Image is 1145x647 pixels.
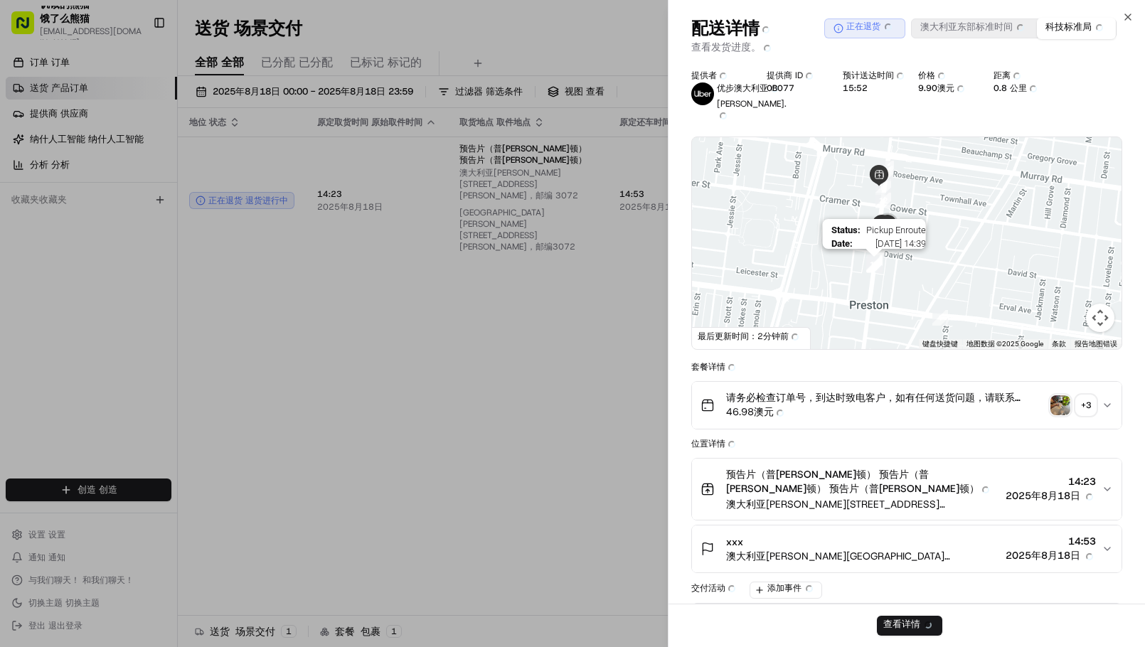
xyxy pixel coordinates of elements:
[994,82,1043,94] font: 0.8 公里
[726,535,743,548] font: xxx
[28,260,40,271] img: 1736555255976-a54dd68f-1ca7-489b-9aae-adbdc363a1c4
[767,70,819,81] font: 提供商 ID
[141,354,155,362] font: 塔架
[994,70,1026,81] font: 距离
[932,310,948,326] div: 1
[918,82,970,94] font: 9.90澳元
[866,257,882,272] div: 10
[220,186,254,196] font: 查看全部
[717,98,787,121] font: [PERSON_NAME].
[14,185,57,196] font: 过去的对话
[922,339,958,349] button: 键盘快捷键
[37,92,235,107] input: 清除
[858,238,926,249] span: [DATE] 14:39
[1006,549,1096,562] font: 2025年8月18日
[698,331,804,342] font: 最后更新时间：2分钟前
[831,238,853,249] span: Date :
[64,137,114,149] font: 开始新聊天
[922,340,958,348] font: 键盘快捷键
[30,136,55,161] img: 1727276513143-84d647e1-66c0-4f92-a045-3c9f9f5dfd92
[843,82,868,94] font: 15:52
[691,438,741,449] font: 位置详情
[44,260,217,269] font: [PERSON_NAME]夫·扎曼·[PERSON_NAME]
[691,70,733,81] font: 提供者
[824,18,905,38] button: 正在退货
[1045,21,1107,33] font: 科技标准局
[846,21,896,32] font: 正在退货
[118,354,132,362] font: 供电
[84,319,122,331] font: API 文档
[691,82,714,105] img: uber-new-logo.jpeg
[242,140,259,157] button: 开始新聊天
[1050,395,1070,415] img: 拍照取证图片
[14,245,37,268] img: 阿西夫·扎曼·汗
[918,70,951,81] font: 价格
[14,14,43,43] img: 纳什
[692,459,1122,520] button: 预告片（普[PERSON_NAME]顿） 预告片（普[PERSON_NAME]顿） 预告片（普[PERSON_NAME]顿）澳大利亚[PERSON_NAME][STREET_ADDRESS][P...
[726,391,1015,418] font: 请务必检查订单号，到达时致电客户，如有任何送货问题，请联系 WhatsApp [PHONE_NUMBER]
[875,179,891,195] div: 11
[726,468,995,495] font: 预告片（普[PERSON_NAME]顿） 预告片（普[PERSON_NAME]顿） 预告片（普[PERSON_NAME]顿）
[215,182,259,199] button: 查看全部
[1081,400,1086,411] font: +
[13,318,27,331] font: 📗
[47,221,52,231] font: •
[920,21,1028,33] font: 澳大利亚东部标准时间
[1086,304,1114,332] button: 地图相机控件
[1068,535,1096,547] font: 14:53
[118,352,155,363] a: 供电塔架
[691,41,777,53] font: 查看发货进度。
[726,550,974,577] font: 澳大利亚[PERSON_NAME][GEOGRAPHIC_DATA][STREET_ADDRESS][PERSON_NAME]，邮编 3072
[1068,475,1096,488] font: 14:23
[691,582,741,594] font: 交付活动
[64,312,128,338] a: 💻API 文档
[1075,340,1117,348] a: 报告地图错误
[866,225,926,235] span: Pickup Enroute
[64,151,209,161] font: 如果您需要我们，我们随时为您服务！
[726,498,945,525] font: 澳大利亚[PERSON_NAME][STREET_ADDRESS][PERSON_NAME]，邮编 3072
[875,193,891,208] div: 12
[717,82,784,94] font: 优步澳大利亚
[750,582,822,599] button: 添加事件
[68,318,82,331] font: 💻
[883,618,936,630] font: 查看详情
[692,525,1122,572] button: xxx澳大利亚[PERSON_NAME][GEOGRAPHIC_DATA][STREET_ADDRESS][PERSON_NAME]，邮编 307214:532025年8月18日
[767,582,817,594] font: 添加事件
[14,58,70,78] font: 欢迎👋
[206,260,233,269] font: 8月7日
[1052,340,1066,348] a: 条款
[966,340,1043,348] font: 地图数据 ©2025 Google
[14,296,31,307] font: 书签
[9,312,64,338] a: 📗知识库
[692,382,1122,429] button: 请务必检查订单号，到达时致电客户，如有任何送货问题，请联系 WhatsApp [PHONE_NUMBER]46.98澳元拍照取证图片+ 3
[1086,400,1092,411] font: 3
[767,82,794,94] button: 0B077
[14,136,40,161] img: 1736555255976-a54dd68f-1ca7-489b-9aae-adbdc363a1c4
[691,17,775,40] font: 配送详情
[1006,489,1096,502] font: 2025年8月18日
[55,221,88,231] font: 8月15日
[198,260,203,269] font: •
[691,361,741,373] font: 套餐详情
[831,225,861,235] span: Status :
[878,161,894,176] div: 19
[726,405,789,418] font: 46.98澳元
[28,319,58,331] font: 知识库
[843,70,910,81] font: 预计送达时间
[1050,395,1096,415] button: 拍照取证图片+ 3
[877,616,942,636] button: 查看详情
